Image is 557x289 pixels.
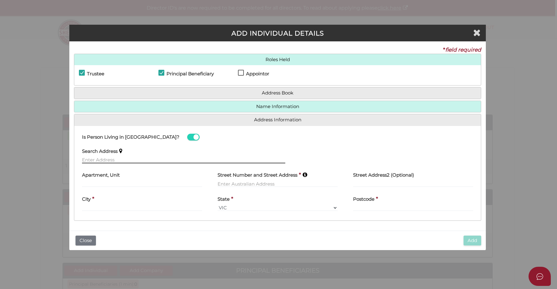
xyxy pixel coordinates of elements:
[353,173,414,178] h4: Street Address2 (Optional)
[353,197,374,202] h4: Postcode
[79,104,476,109] a: Name Information
[82,173,120,178] h4: Apartment, Unit
[82,135,179,140] h4: Is Person Living in [GEOGRAPHIC_DATA]?
[79,117,476,123] a: Address Information
[218,173,297,178] h4: Street Number and Street Address
[76,236,96,246] button: Close
[119,148,122,153] i: Keep typing in your address(including suburb) until it appears
[303,172,307,177] i: Keep typing in your address(including suburb) until it appears
[82,197,91,202] h4: City
[82,149,118,154] h4: Search Address
[464,236,481,246] button: Add
[218,180,338,187] input: Enter Australian Address
[82,157,285,163] input: Enter Address
[218,197,230,202] h4: State
[529,267,551,286] button: Open asap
